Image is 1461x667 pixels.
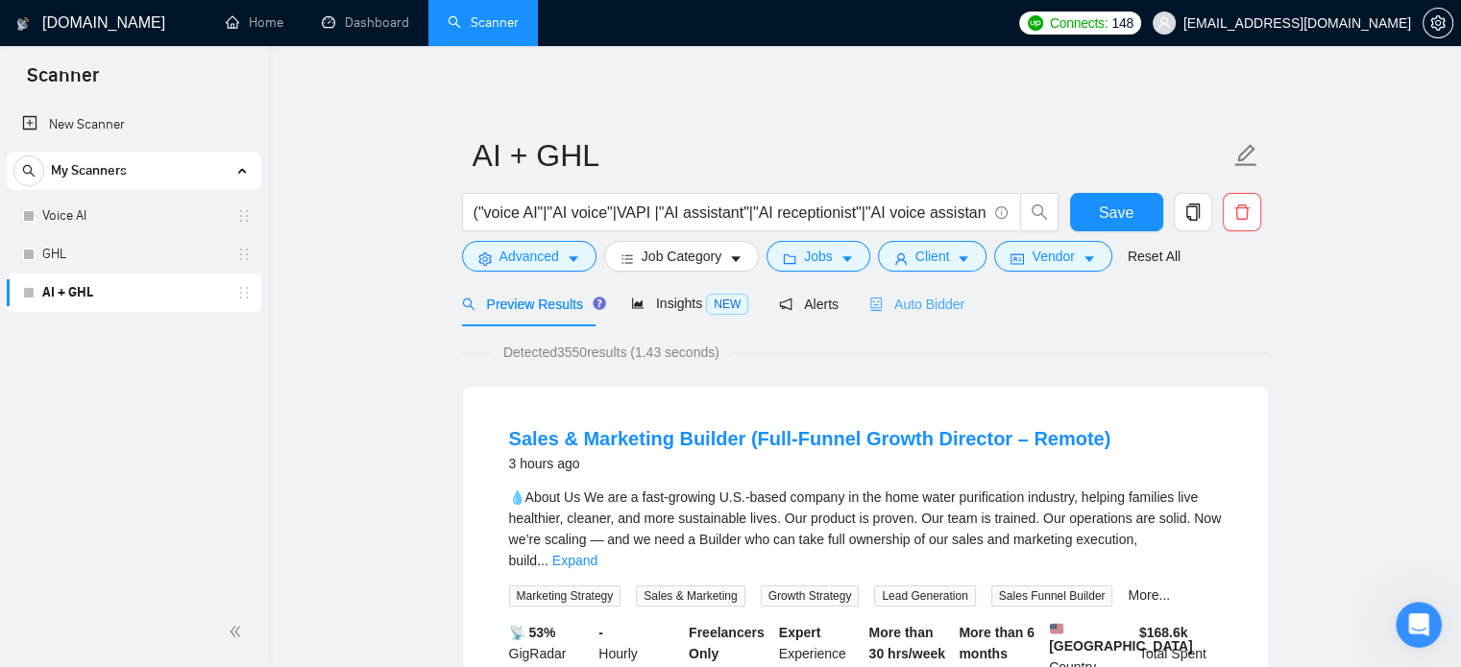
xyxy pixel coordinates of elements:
a: homeHome [226,14,283,31]
span: notification [779,298,792,311]
a: dashboardDashboard [322,14,409,31]
span: holder [236,285,252,300]
span: Client [915,246,950,267]
button: search [13,155,44,186]
span: delete [1224,203,1260,221]
span: Insights [631,296,748,311]
div: 3 hours ago [509,452,1111,475]
button: Home [301,8,337,44]
span: caret-down [1083,251,1096,266]
span: caret-down [840,251,854,266]
span: caret-down [729,251,743,266]
span: user [1157,16,1171,30]
button: search [1020,193,1059,231]
a: setting [1423,15,1453,31]
span: edit [1233,143,1258,168]
span: area-chart [631,297,645,310]
a: searchScanner [448,14,519,31]
span: caret-down [567,251,580,266]
b: Expert [779,625,821,640]
a: AI + GHL [42,274,225,312]
input: Search Freelance Jobs... [474,201,986,225]
a: Voice AI [42,197,225,235]
span: bars [621,251,634,266]
div: Close [337,8,372,42]
div: To get the most out of it, it’s best to: [31,162,300,181]
button: Send a message… [329,495,360,526]
div: However, if the question is too specific and your profile doesn’t contain a clear answer, the AI ... [31,31,300,162]
span: Jobs [804,246,833,267]
b: [GEOGRAPHIC_DATA] [1049,622,1193,654]
span: Alerts [779,297,839,312]
span: Scanner [12,61,114,102]
div: Would you like me to show an example of how to structure your Custom Client Question setup for be... [31,417,300,473]
div: Tooltip anchor [591,295,608,312]
span: Marketing Strategy [509,585,621,607]
div: 💧About Us We are a fast-growing U.S.-based company in the home water purification industry, helpi... [509,487,1222,571]
span: setting [1424,15,1452,31]
button: folderJobscaret-down [767,241,870,272]
span: Sales & Marketing [636,585,744,607]
span: Detected 3550 results (1.43 seconds) [490,342,733,363]
button: go back [12,8,49,44]
a: More... [1128,587,1170,603]
span: copy [1175,203,1211,221]
span: Lead Generation [874,585,975,607]
p: Active [DATE] [93,24,178,43]
button: Gif picker [91,503,107,518]
img: 🇺🇸 [1050,622,1063,635]
button: Emoji picker [61,503,76,518]
h1: Nazar [93,10,137,24]
span: NEW [706,294,748,315]
button: barsJob Categorycaret-down [604,241,759,272]
button: delete [1223,193,1261,231]
button: setting [1423,8,1453,38]
span: My Scanners [51,152,127,190]
a: Expand [552,553,597,568]
a: Sales & Marketing Builder (Full-Funnel Growth Director – Remote) [509,428,1111,449]
b: $ 168.6k [1139,625,1188,640]
span: Auto Bidder [869,297,964,312]
span: folder [783,251,796,266]
div: Keep your Upwork profile detailed and niche-specific - the richer the data, the smarter and more ... [31,322,300,417]
span: Vendor [1032,246,1074,267]
button: settingAdvancedcaret-down [462,241,597,272]
span: 148 [1111,12,1132,34]
span: info-circle [995,206,1008,219]
input: Scanner name... [473,131,1230,179]
span: search [14,164,43,178]
textarea: Message… [16,463,368,495]
span: double-left [229,622,248,641]
button: userClientcaret-down [878,241,987,272]
li: New Scanner [7,106,261,144]
span: idcard [1011,251,1024,266]
span: holder [236,247,252,262]
img: Profile image for Nazar [55,11,85,41]
button: copy [1174,193,1212,231]
a: Reset All [1128,246,1181,267]
span: user [894,251,908,266]
img: logo [16,9,30,39]
span: holder [236,208,252,224]
div: Fill out as many Custom Client Questions manually as possible - this ensures precision. [31,191,300,248]
span: Job Category [642,246,721,267]
b: More than 6 months [959,625,1035,661]
li: My Scanners [7,152,261,312]
span: search [462,298,475,311]
button: Upload attachment [30,503,45,518]
span: Advanced [499,246,559,267]
b: More than 30 hrs/week [869,625,945,661]
b: 📡 53% [509,625,556,640]
b: - [598,625,603,640]
span: search [1021,203,1058,221]
button: idcardVendorcaret-down [994,241,1111,272]
span: robot [869,298,883,311]
span: caret-down [957,251,970,266]
span: Connects: [1050,12,1108,34]
iframe: Intercom live chat [1396,602,1442,648]
a: GHL [42,235,225,274]
span: Save [1099,201,1133,225]
button: Save [1070,193,1163,231]
a: New Scanner [22,106,246,144]
span: Preview Results [462,297,600,312]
